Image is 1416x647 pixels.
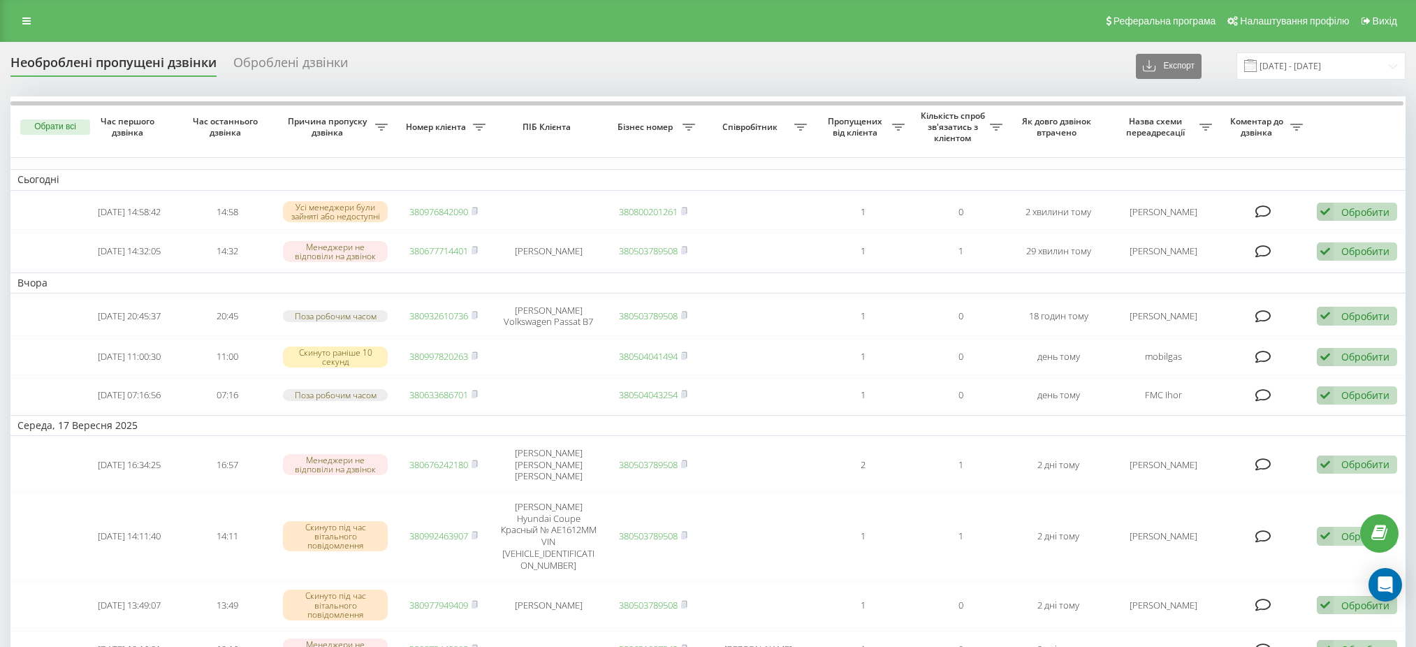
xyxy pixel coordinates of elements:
td: 1 [912,493,1009,580]
td: 1 [814,233,912,270]
div: Обробити [1341,310,1389,323]
span: Бізнес номер [611,122,683,133]
a: 380503789508 [619,245,678,257]
td: 0 [912,296,1009,335]
td: 1 [814,339,912,376]
a: 380633686701 [409,388,468,401]
td: 1 [814,296,912,335]
td: 2 дні тому [1009,439,1107,490]
td: [PERSON_NAME] [1107,296,1219,335]
td: [PERSON_NAME] Volkswagen Passat B7 [492,296,604,335]
td: 2 хвилини тому [1009,194,1107,231]
a: 380976842090 [409,205,468,218]
td: [DATE] 20:45:37 [80,296,178,335]
span: Налаштування профілю [1240,15,1349,27]
span: Вихід [1373,15,1397,27]
td: 0 [912,339,1009,376]
td: 20:45 [178,296,276,335]
div: Поза робочим часом [283,310,388,322]
td: 14:58 [178,194,276,231]
td: 1 [814,582,912,628]
td: 0 [912,194,1009,231]
div: Усі менеджери були зайняті або недоступні [283,201,388,222]
td: [DATE] 13:49:07 [80,582,178,628]
td: [PERSON_NAME] [1107,233,1219,270]
td: 1 [814,493,912,580]
span: Пропущених від клієнта [821,116,892,138]
a: 380677714401 [409,245,468,257]
a: 380997820263 [409,350,468,363]
td: 0 [912,582,1009,628]
td: 1 [814,194,912,231]
span: Коментар до дзвінка [1226,116,1290,138]
a: 380503789508 [619,458,678,471]
td: [PERSON_NAME] [1107,582,1219,628]
span: Кількість спроб зв'язатись з клієнтом [919,110,990,143]
div: Менеджери не відповіли на дзвінок [283,241,388,262]
td: 1 [814,378,912,412]
a: 380992463907 [409,530,468,542]
div: Open Intercom Messenger [1368,568,1402,602]
span: Час останнього дзвінка [189,116,265,138]
td: 1 [912,233,1009,270]
span: Назва схеми переадресації [1114,116,1199,138]
span: Реферальна програма [1114,15,1216,27]
td: 14:32 [178,233,276,270]
td: [DATE] 14:11:40 [80,493,178,580]
td: [DATE] 11:00:30 [80,339,178,376]
div: Обробити [1341,350,1389,363]
div: Необроблені пропущені дзвінки [10,55,217,77]
div: Оброблені дзвінки [233,55,348,77]
td: 14:11 [178,493,276,580]
div: Менеджери не відповіли на дзвінок [283,454,388,475]
td: [DATE] 14:32:05 [80,233,178,270]
div: Скинуто раніше 10 секунд [283,347,388,368]
span: Час першого дзвінка [92,116,167,138]
a: 380503789508 [619,310,678,322]
button: Експорт [1136,54,1202,79]
td: 07:16 [178,378,276,412]
div: Обробити [1341,388,1389,402]
a: 380504041494 [619,350,678,363]
td: день тому [1009,378,1107,412]
div: Обробити [1341,458,1389,471]
div: Скинуто під час вітального повідомлення [283,590,388,620]
a: 380503789508 [619,530,678,542]
td: 29 хвилин тому [1009,233,1107,270]
span: Причина пропуску дзвінка [283,116,375,138]
div: Обробити [1341,205,1389,219]
span: Співробітник [709,122,794,133]
span: ПІБ Клієнта [504,122,592,133]
a: 380503789508 [619,599,678,611]
td: Середа, 17 Вересня 2025 [10,415,1408,436]
td: 0 [912,378,1009,412]
td: [PERSON_NAME] [492,582,604,628]
td: [DATE] 14:58:42 [80,194,178,231]
div: Обробити [1341,599,1389,612]
td: [DATE] 07:16:56 [80,378,178,412]
div: Обробити [1341,530,1389,543]
td: 1 [912,439,1009,490]
td: 2 дні тому [1009,493,1107,580]
td: Вчора [10,272,1408,293]
a: 380676242180 [409,458,468,471]
span: Як довго дзвінок втрачено [1021,116,1096,138]
td: FMC Ihor [1107,378,1219,412]
td: [PERSON_NAME] Hyundai Coupe Красный № AE1612MM VIN [VEHICLE_IDENTIFICATION_NUMBER] [492,493,604,580]
td: [PERSON_NAME] [1107,493,1219,580]
div: Скинуто під час вітального повідомлення [283,521,388,552]
td: 11:00 [178,339,276,376]
button: Обрати всі [20,119,90,135]
div: Обробити [1341,245,1389,258]
a: 380932610736 [409,310,468,322]
td: 16:57 [178,439,276,490]
td: 2 [814,439,912,490]
td: 18 годин тому [1009,296,1107,335]
td: [PERSON_NAME] [PERSON_NAME] [PERSON_NAME] [492,439,604,490]
a: 380800201261 [619,205,678,218]
a: 380977949409 [409,599,468,611]
td: [PERSON_NAME] [1107,194,1219,231]
td: день тому [1009,339,1107,376]
td: mobilgas [1107,339,1219,376]
td: 2 дні тому [1009,582,1107,628]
